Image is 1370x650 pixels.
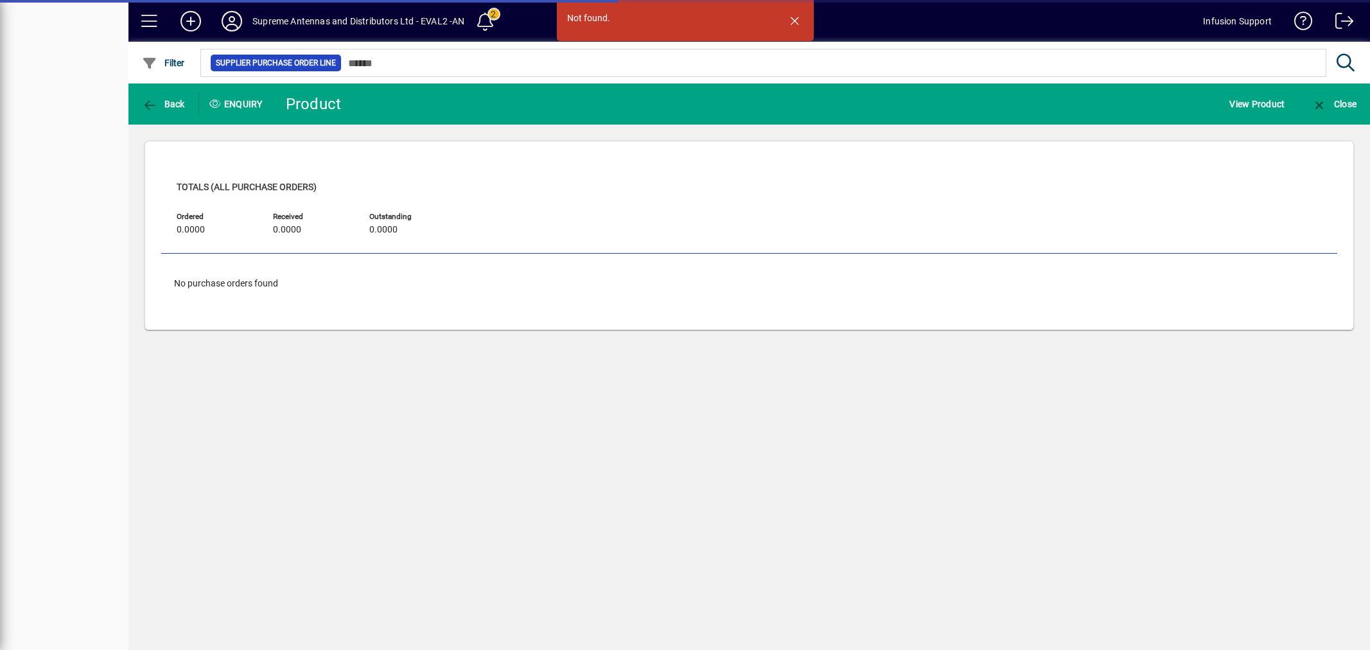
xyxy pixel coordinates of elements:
[273,213,350,221] span: Received
[369,213,446,221] span: Outstanding
[369,225,398,235] span: 0.0000
[1226,92,1288,116] button: View Product
[139,92,188,116] button: Back
[170,10,211,33] button: Add
[1229,94,1285,114] span: View Product
[161,264,1337,303] div: No purchase orders found
[139,51,188,75] button: Filter
[273,225,301,235] span: 0.0000
[177,225,205,235] span: 0.0000
[142,58,185,68] span: Filter
[252,11,465,31] div: Supreme Antennas and Distributors Ltd - EVAL2 -AN
[211,10,252,33] button: Profile
[1326,3,1354,44] a: Logout
[286,94,342,114] div: Product
[199,94,276,114] div: Enquiry
[1298,92,1370,116] app-page-header-button: Close enquiry
[177,182,317,192] span: Totals (all purchase orders)
[1312,99,1357,109] span: Close
[1308,92,1360,116] button: Close
[216,57,336,69] span: Supplier Purchase Order Line
[1285,3,1313,44] a: Knowledge Base
[128,92,199,116] app-page-header-button: Back
[142,99,185,109] span: Back
[1203,11,1272,31] div: Infusion Support
[177,213,254,221] span: Ordered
